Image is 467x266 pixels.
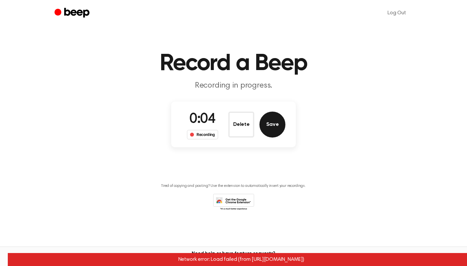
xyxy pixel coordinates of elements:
button: Delete Audio Record [228,112,254,138]
div: Recording [187,130,218,139]
p: Recording in progress. [109,80,358,91]
p: Tired of copying and pasting? Use the extension to automatically insert your recordings. [161,184,306,188]
span: 0:04 [189,113,215,126]
a: Log Out [381,5,413,21]
a: Beep [54,7,91,19]
button: Save Audio Record [259,112,285,138]
span: Contact us [4,257,463,262]
h1: Record a Beep [67,52,400,75]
